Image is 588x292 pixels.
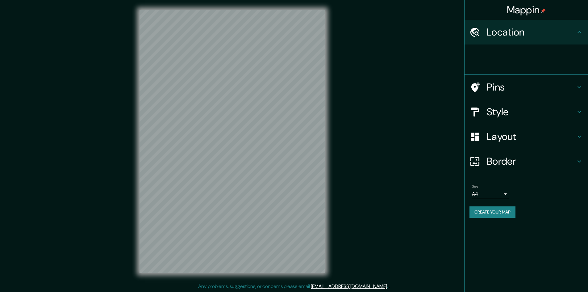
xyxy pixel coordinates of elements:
[487,26,576,38] h4: Location
[487,106,576,118] h4: Style
[389,283,390,290] div: .
[507,4,546,16] h4: Mappin
[198,283,388,290] p: Any problems, suggestions, or concerns please email .
[311,283,387,290] a: [EMAIL_ADDRESS][DOMAIN_NAME]
[472,184,478,189] label: Size
[487,155,576,167] h4: Border
[541,8,546,13] img: pin-icon.png
[465,20,588,44] div: Location
[472,189,509,199] div: A4
[465,149,588,174] div: Border
[487,130,576,143] h4: Layout
[465,75,588,99] div: Pins
[465,124,588,149] div: Layout
[465,99,588,124] div: Style
[388,283,389,290] div: .
[469,206,515,218] button: Create your map
[487,81,576,93] h4: Pins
